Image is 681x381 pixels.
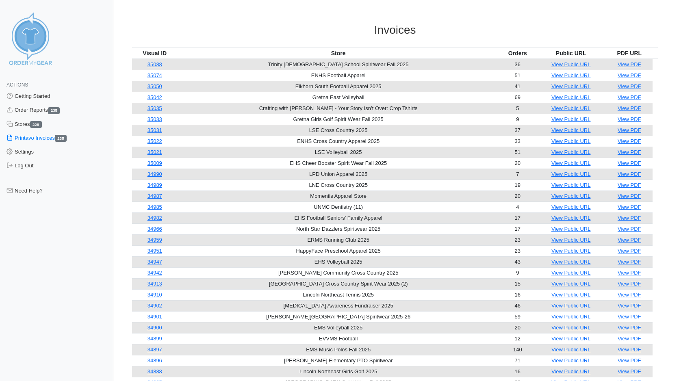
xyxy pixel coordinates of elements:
[551,325,591,331] a: View Public URL
[177,136,499,147] td: ENHS Cross Country Apparel 2025
[618,325,641,331] a: View PDF
[551,237,591,243] a: View Public URL
[147,83,162,89] a: 35050
[499,289,536,300] td: 16
[618,336,641,342] a: View PDF
[177,169,499,180] td: LPD Union Apparel 2025
[618,193,641,199] a: View PDF
[551,259,591,265] a: View Public URL
[147,259,162,265] a: 34947
[551,215,591,221] a: View Public URL
[618,346,641,353] a: View PDF
[177,278,499,289] td: [GEOGRAPHIC_DATA] Cross Country Spirit Wear 2025 (2)
[177,322,499,333] td: EMS Volleyball 2025
[551,346,591,353] a: View Public URL
[177,81,499,92] td: Elkhorn South Football Apparel 2025
[147,325,162,331] a: 34900
[551,149,591,155] a: View Public URL
[177,70,499,81] td: ENHS Football Apparel
[551,336,591,342] a: View Public URL
[618,83,641,89] a: View PDF
[147,270,162,276] a: 34942
[499,147,536,158] td: 51
[551,138,591,144] a: View Public URL
[177,158,499,169] td: EHS Cheer Booster Spirit Wear Fall 2025
[147,149,162,155] a: 35021
[177,267,499,278] td: [PERSON_NAME] Community Cross Country 2025
[618,171,641,177] a: View PDF
[618,72,641,78] a: View PDF
[177,223,499,234] td: North Star Dazzlers Spiritwear 2025
[177,212,499,223] td: EHS Football Seniors' Family Apparel
[177,344,499,355] td: EMS Music Polos Fall 2025
[499,48,536,59] th: Orders
[147,204,162,210] a: 34985
[30,121,42,128] span: 228
[147,292,162,298] a: 34910
[177,311,499,322] td: [PERSON_NAME][GEOGRAPHIC_DATA] Spiritwear 2025-26
[177,180,499,190] td: LNE Cross Country 2025
[7,82,28,88] span: Actions
[147,314,162,320] a: 34901
[147,105,162,111] a: 35035
[499,81,536,92] td: 41
[499,278,536,289] td: 15
[618,281,641,287] a: View PDF
[147,61,162,67] a: 35088
[499,190,536,201] td: 20
[551,171,591,177] a: View Public URL
[147,138,162,144] a: 35022
[147,160,162,166] a: 35009
[618,292,641,298] a: View PDF
[147,127,162,133] a: 35031
[551,368,591,375] a: View Public URL
[147,303,162,309] a: 34902
[499,59,536,70] td: 36
[55,135,67,142] span: 235
[618,357,641,364] a: View PDF
[499,92,536,103] td: 69
[499,212,536,223] td: 17
[618,270,641,276] a: View PDF
[499,311,536,322] td: 59
[618,215,641,221] a: View PDF
[499,223,536,234] td: 17
[499,234,536,245] td: 23
[618,127,641,133] a: View PDF
[551,357,591,364] a: View Public URL
[147,226,162,232] a: 34966
[606,48,653,59] th: PDF URL
[536,48,606,59] th: Public URL
[551,94,591,100] a: View Public URL
[147,182,162,188] a: 34989
[618,138,641,144] a: View PDF
[147,72,162,78] a: 35074
[618,182,641,188] a: View PDF
[551,83,591,89] a: View Public URL
[177,125,499,136] td: LSE Cross Country 2025
[177,333,499,344] td: EVVMS Football
[499,125,536,136] td: 37
[499,201,536,212] td: 4
[132,48,177,59] th: Visual ID
[48,107,60,114] span: 235
[618,149,641,155] a: View PDF
[177,147,499,158] td: LSE Volleyball 2025
[499,245,536,256] td: 23
[177,245,499,256] td: HappyFace Preschool Apparel 2025
[551,116,591,122] a: View Public URL
[551,105,591,111] a: View Public URL
[618,160,641,166] a: View PDF
[132,23,658,37] h3: Invoices
[177,59,499,70] td: Trinity [DEMOGRAPHIC_DATA] School Spiritwear Fall 2025
[499,366,536,377] td: 16
[177,366,499,377] td: Lincoln Northeast Girls Golf 2025
[499,103,536,114] td: 5
[147,171,162,177] a: 34990
[147,94,162,100] a: 35042
[618,248,641,254] a: View PDF
[551,303,591,309] a: View Public URL
[618,368,641,375] a: View PDF
[147,215,162,221] a: 34982
[618,105,641,111] a: View PDF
